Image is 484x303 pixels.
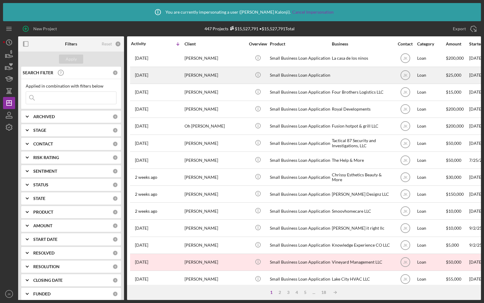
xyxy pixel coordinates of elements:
[270,220,330,236] div: Small Business Loan Application
[113,209,118,215] div: 0
[446,123,464,128] span: $200,000
[113,278,118,283] div: 0
[332,203,392,219] div: Smoovhomecare LLC
[135,209,157,214] time: 2025-09-08 20:39
[403,141,407,145] text: JK
[446,276,461,281] span: $55,000
[135,158,148,163] time: 2025-09-14 17:52
[403,243,407,248] text: JK
[185,169,245,185] div: [PERSON_NAME]
[417,101,445,117] div: Loan
[332,220,392,236] div: [PERSON_NAME] it right llc
[135,107,148,112] time: 2025-09-17 17:53
[113,70,118,75] div: 0
[270,186,330,202] div: Small Business Loan Application
[135,243,148,248] time: 2025-09-02 17:53
[417,271,445,287] div: Loan
[332,186,392,202] div: [PERSON_NAME] Designz LLC
[332,152,392,168] div: The Help & More
[270,42,330,46] div: Product
[270,152,330,168] div: Small Business Loan Application
[332,42,392,46] div: Business
[33,210,53,215] b: PRODUCT
[417,186,445,202] div: Loan
[150,5,334,20] div: You are currently impersonating a user ( [PERSON_NAME] Kalonji ).
[446,225,461,231] span: $10,000
[135,277,148,281] time: 2025-08-27 20:38
[403,107,407,112] text: JK
[113,168,118,174] div: 0
[135,56,148,61] time: 2025-09-18 17:26
[270,254,330,270] div: Small Business Loan Application
[33,264,60,269] b: RESOLUTION
[26,84,116,88] div: Applied in combination with filters below
[446,42,469,46] div: Amount
[417,67,445,83] div: Loan
[33,169,57,174] b: SENTIMENT
[403,209,407,214] text: JK
[33,142,53,146] b: CONTACT
[417,152,445,168] div: Loan
[417,50,445,66] div: Loan
[59,55,83,64] button: Apply
[446,175,461,180] span: $30,000
[270,101,330,117] div: Small Business Loan Application
[332,254,392,270] div: Vineyard Management LLC
[403,124,407,128] text: JK
[332,237,392,253] div: Knowledge Experience CO LLC
[185,67,245,83] div: [PERSON_NAME]
[270,135,330,151] div: Small Business Loan Application
[135,124,148,128] time: 2025-09-15 16:06
[417,118,445,134] div: Loan
[403,260,407,265] text: JK
[185,254,245,270] div: [PERSON_NAME]
[284,290,293,295] div: 3
[403,277,407,281] text: JK
[185,50,245,66] div: [PERSON_NAME]
[33,278,63,283] b: CLOSING DATE
[270,237,330,253] div: Small Business Loan Application
[135,175,157,180] time: 2025-09-10 02:14
[403,90,407,95] text: JK
[417,203,445,219] div: Loan
[403,158,407,162] text: JK
[185,101,245,117] div: [PERSON_NAME]
[113,141,118,147] div: 0
[33,182,48,187] b: STATUS
[228,26,258,31] div: $15,527,791
[33,251,54,255] b: RESOLVED
[309,290,318,295] div: ...
[301,290,309,295] div: 5
[417,169,445,185] div: Loan
[185,271,245,287] div: [PERSON_NAME]
[446,89,461,95] span: $15,000
[115,41,121,47] div: 0
[446,208,461,214] span: $10,000
[270,118,330,134] div: Small Business Loan Application
[185,220,245,236] div: [PERSON_NAME]
[185,152,245,168] div: [PERSON_NAME]
[185,118,245,134] div: Oh [PERSON_NAME]
[403,56,407,61] text: JK
[113,264,118,269] div: 0
[33,237,57,242] b: START DATE
[332,271,392,287] div: Lake City HVAC LLC
[204,26,295,31] div: 447 Projects • $15,527,791 Total
[33,223,52,228] b: AMOUNT
[102,42,112,46] div: Reset
[403,192,407,196] text: JK
[446,242,459,248] span: $5,000
[33,128,46,133] b: STAGE
[185,186,245,202] div: [PERSON_NAME]
[446,106,464,112] span: $200,000
[135,260,148,265] time: 2025-08-29 14:14
[7,292,11,296] text: JK
[113,237,118,242] div: 0
[135,90,148,95] time: 2025-09-18 03:42
[135,192,157,197] time: 2025-09-09 22:35
[135,73,148,78] time: 2025-09-18 15:23
[185,42,245,46] div: Client
[403,73,407,78] text: JK
[270,169,330,185] div: Small Business Loan Application
[332,169,392,185] div: Chrissy Esthetics Beauty & More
